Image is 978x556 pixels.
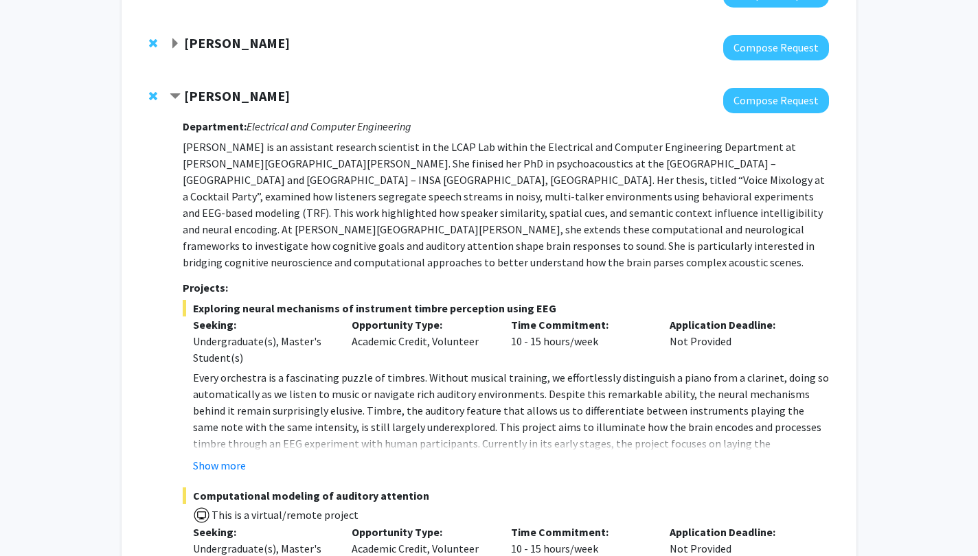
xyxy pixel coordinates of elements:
span: Computational modeling of auditory attention [183,487,829,504]
p: Opportunity Type: [352,524,490,540]
button: Show more [193,457,246,474]
div: Undergraduate(s), Master's Student(s) [193,333,332,366]
p: Seeking: [193,316,332,333]
p: Every orchestra is a fascinating puzzle of timbres. Without musical training, we effortlessly dis... [193,369,829,485]
strong: Department: [183,119,247,133]
div: Not Provided [659,316,819,366]
p: [PERSON_NAME] is an assistant research scientist in the LCAP Lab within the Electrical and Comput... [183,139,829,270]
span: Remove Moira-Phoebe Huet from bookmarks [149,91,157,102]
strong: [PERSON_NAME] [184,34,290,51]
span: Contract Moira-Phoebe Huet Bookmark [170,91,181,102]
div: Academic Credit, Volunteer [341,316,501,366]
button: Compose Request to Jun Hua [723,35,829,60]
p: Seeking: [193,524,332,540]
strong: [PERSON_NAME] [184,87,290,104]
span: Exploring neural mechanisms of instrument timbre perception using EEG [183,300,829,316]
p: Time Commitment: [511,524,650,540]
strong: Projects: [183,281,228,294]
p: Time Commitment: [511,316,650,333]
div: 10 - 15 hours/week [501,316,660,366]
p: Application Deadline: [670,524,808,540]
span: This is a virtual/remote project [210,508,359,522]
p: Application Deadline: [670,316,808,333]
span: Expand Jun Hua Bookmark [170,38,181,49]
button: Compose Request to Moira-Phoebe Huet [723,88,829,113]
iframe: Chat [10,494,58,546]
span: Remove Jun Hua from bookmarks [149,38,157,49]
p: Opportunity Type: [352,316,490,333]
i: Electrical and Computer Engineering [247,119,411,133]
